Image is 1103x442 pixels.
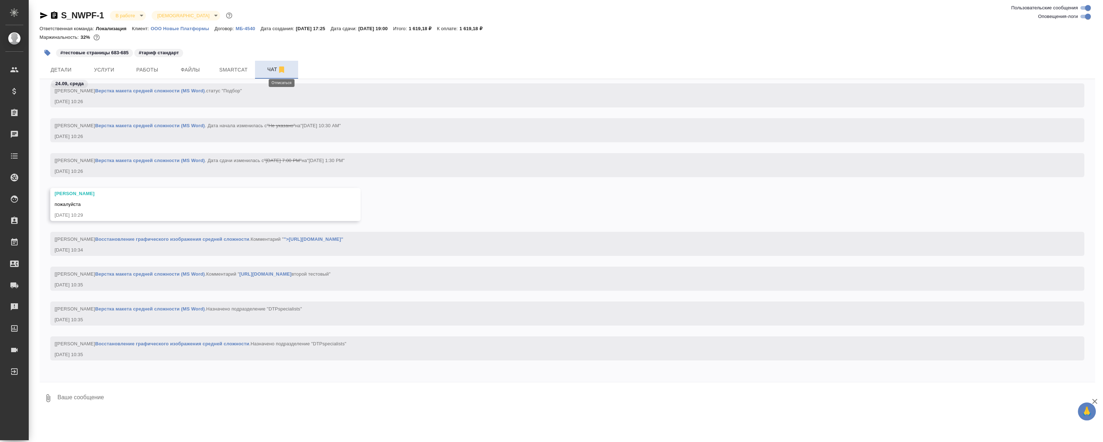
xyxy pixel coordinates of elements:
div: [DATE] 10:35 [55,316,1059,323]
a: S_NWPF-1 [61,10,104,20]
a: Восстановление графического изображения средней сложности [95,341,249,346]
div: [DATE] 10:26 [55,168,1059,175]
p: Ответственная команда: [40,26,96,31]
p: МБ-4540 [236,26,260,31]
p: Дата создания: [260,26,296,31]
span: тариф стандарт [134,49,184,55]
p: 24.09, среда [55,80,84,87]
span: Работы [130,65,164,74]
span: [[PERSON_NAME] . Дата сдачи изменилась с на [55,158,345,163]
span: [[PERSON_NAME] . [55,271,330,277]
span: "Не указано" [267,123,295,128]
button: 🙏 [1078,402,1096,420]
span: [[PERSON_NAME] . [55,306,302,312]
span: Оповещения-логи [1038,13,1078,20]
span: Файлы [173,65,208,74]
span: Назначено подразделение "DTPspecialists" [206,306,302,312]
a: [URL][DOMAIN_NAME] [239,271,291,277]
span: Smartcat [216,65,251,74]
span: [[PERSON_NAME] . [55,236,343,242]
span: тестовые страницы 683-685 [55,49,134,55]
p: Итого: [393,26,408,31]
a: Восстановление графического изображения средней сложности [95,236,249,242]
button: 921.33 RUB; [92,33,101,42]
div: [DATE] 10:26 [55,133,1059,140]
p: [DATE] 19:00 [358,26,393,31]
span: "[DATE] 10:30 AM" [300,123,340,128]
div: [DATE] 10:26 [55,98,1059,105]
p: ООО Новые Платформы [151,26,215,31]
p: #тариф стандарт [139,49,179,56]
div: [DATE] 10:35 [55,351,1059,358]
div: В работе [110,11,146,20]
a: МБ-4540 [236,25,260,31]
a: Верстка макета средней сложности (MS Word) [95,271,205,277]
span: пожалуйста [55,202,81,207]
span: [[PERSON_NAME] . Дата начала изменилась с на [55,123,341,128]
span: Назначено подразделение "DTPspecialists" [251,341,347,346]
span: Чат [259,65,294,74]
span: [[PERSON_NAME] . [55,341,346,346]
button: Добавить тэг [40,45,55,61]
p: К оплате: [437,26,459,31]
p: 1 619,18 ₽ [409,26,437,31]
span: Детали [44,65,78,74]
div: В работе [152,11,220,20]
span: Комментарий " [251,236,343,242]
span: Комментарий " второй тестовый" [206,271,330,277]
p: 32% [80,34,92,40]
a: ">[URL][DOMAIN_NAME]" [284,236,343,242]
button: Скопировать ссылку [50,11,59,20]
button: В работе [113,13,137,19]
div: [DATE] 10:35 [55,281,1059,289]
div: [PERSON_NAME] [55,190,335,197]
button: Скопировать ссылку для ЯМессенджера [40,11,48,20]
p: #тестовые страницы 683-685 [60,49,129,56]
p: 1 619,18 ₽ [459,26,488,31]
div: [DATE] 10:34 [55,247,1059,254]
p: [DATE] 17:25 [296,26,331,31]
span: Услуги [87,65,121,74]
div: [DATE] 10:29 [55,212,335,219]
p: Локализация [96,26,132,31]
a: Верстка макета средней сложности (MS Word) [95,158,205,163]
p: Договор: [214,26,236,31]
p: Дата сдачи: [330,26,358,31]
p: Маржинальность: [40,34,80,40]
span: "[DATE] 7:00 PM" [264,158,302,163]
span: 🙏 [1081,404,1093,419]
button: Доп статусы указывают на важность/срочность заказа [224,11,234,20]
span: Пользовательские сообщения [1011,4,1078,11]
a: Верстка макета средней сложности (MS Word) [95,123,205,128]
a: Верстка макета средней сложности (MS Word) [95,306,205,312]
a: ООО Новые Платформы [151,25,215,31]
button: [DEMOGRAPHIC_DATA] [155,13,212,19]
span: "[DATE] 1:30 PM" [307,158,345,163]
p: Клиент: [132,26,150,31]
